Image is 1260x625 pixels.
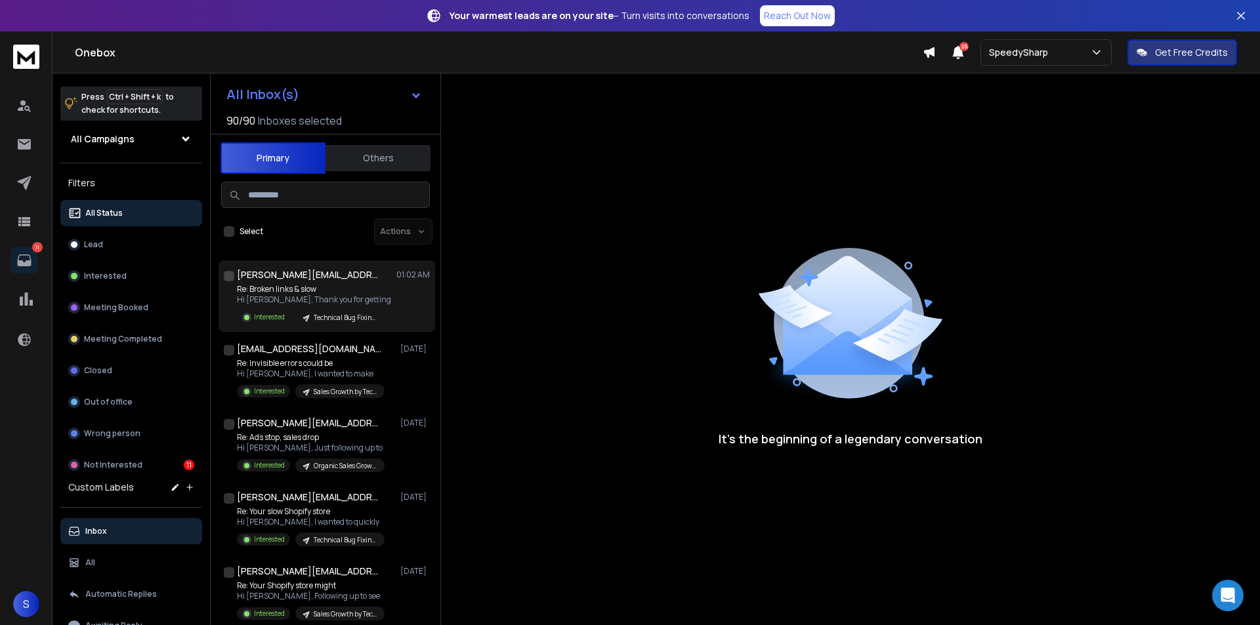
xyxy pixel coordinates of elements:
[60,452,202,478] button: Not Interested11
[85,526,107,536] p: Inbox
[84,428,140,439] p: Wrong person
[314,461,377,471] p: Organic Sales Growth
[719,430,982,448] p: It’s the beginning of a legendary conversation
[450,9,749,22] p: – Turn visits into conversations
[84,365,112,376] p: Closed
[226,113,255,129] span: 90 / 90
[13,45,39,69] img: logo
[400,566,430,576] p: [DATE]
[60,294,202,321] button: Meeting Booked
[237,284,391,294] p: Re: Broken links & slow
[60,389,202,415] button: Out of office
[60,518,202,544] button: Inbox
[959,42,969,51] span: 25
[60,126,202,152] button: All Campaigns
[400,492,430,502] p: [DATE]
[81,91,174,117] p: Press to check for shortcuts.
[84,460,142,470] p: Not Interested
[396,270,430,280] p: 01:02 AM
[60,357,202,384] button: Closed
[84,271,127,281] p: Interested
[254,312,285,322] p: Interested
[314,609,377,619] p: Sales Growth by Technical Fixing
[254,609,285,618] p: Interested
[85,557,95,568] p: All
[237,517,385,527] p: Hi [PERSON_NAME], I wanted to quickly
[989,46,1053,59] p: SpeedySharp
[60,174,202,192] h3: Filters
[60,550,202,576] button: All
[325,144,430,172] button: Others
[60,581,202,607] button: Automatic Replies
[237,358,385,369] p: Re: Invisible errors could be
[254,460,285,470] p: Interested
[254,534,285,544] p: Interested
[1127,39,1237,66] button: Get Free Credits
[85,208,123,218] p: All Status
[216,81,432,108] button: All Inbox(s)
[13,591,39,617] button: S
[60,420,202,447] button: Wrong person
[226,88,299,101] h1: All Inbox(s)
[60,232,202,258] button: Lead
[314,313,377,323] p: Technical Bug Fixing and Loading Speed
[68,481,134,494] h3: Custom Labels
[400,344,430,354] p: [DATE]
[220,142,325,174] button: Primary
[84,397,133,407] p: Out of office
[84,334,162,344] p: Meeting Completed
[314,535,377,545] p: Technical Bug Fixing and Loading Speed
[60,326,202,352] button: Meeting Completed
[75,45,923,60] h1: Onebox
[237,342,381,355] h1: [EMAIL_ADDRESS][DOMAIN_NAME]
[32,242,43,252] p: 11
[184,460,194,470] div: 11
[1155,46,1228,59] p: Get Free Credits
[71,132,135,146] h1: All Campaigns
[764,9,831,22] p: Reach Out Now
[237,580,385,591] p: Re: Your Shopify store might
[760,5,835,26] a: Reach Out Now
[254,386,285,396] p: Interested
[60,200,202,226] button: All Status
[237,491,381,504] h1: [PERSON_NAME][EMAIL_ADDRESS][DOMAIN_NAME]
[237,591,385,601] p: Hi [PERSON_NAME], Following up to see
[84,302,148,313] p: Meeting Booked
[237,416,381,430] h1: [PERSON_NAME][EMAIL_ADDRESS][DOMAIN_NAME]
[240,226,263,237] label: Select
[400,418,430,428] p: [DATE]
[85,589,157,599] p: Automatic Replies
[237,506,385,517] p: Re: Your slow Shopify store
[84,239,103,250] p: Lead
[237,432,385,443] p: Re: Ads stop, sales drop
[314,387,377,397] p: Sales Growth by Technical Fixing
[237,443,385,453] p: Hi [PERSON_NAME], Just following up to
[60,263,202,289] button: Interested
[450,9,614,22] strong: Your warmest leads are on your site
[11,247,37,273] a: 11
[237,268,381,281] h1: [PERSON_NAME][EMAIL_ADDRESS][DOMAIN_NAME]
[107,89,163,104] span: Ctrl + Shift + k
[1212,580,1244,611] div: Open Intercom Messenger
[237,565,381,578] h1: [PERSON_NAME][EMAIL_ADDRESS][DOMAIN_NAME]
[237,294,391,305] p: Hi [PERSON_NAME], Thank you for getting
[258,113,342,129] h3: Inboxes selected
[237,369,385,379] p: Hi [PERSON_NAME], I wanted to make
